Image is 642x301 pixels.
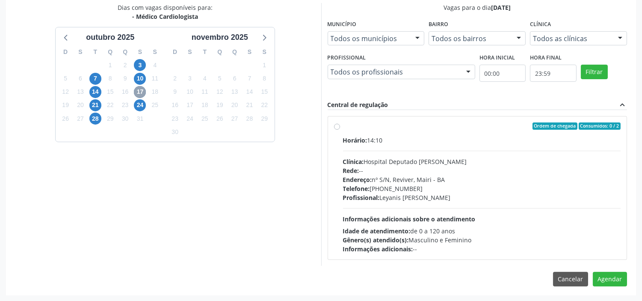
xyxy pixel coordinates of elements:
span: quarta-feira, 26 de novembro de 2025 [214,113,226,125]
span: sábado, 8 de novembro de 2025 [258,73,270,85]
span: domingo, 12 de outubro de 2025 [59,86,71,98]
span: domingo, 23 de novembro de 2025 [169,113,181,125]
span: domingo, 16 de novembro de 2025 [169,99,181,111]
span: sexta-feira, 10 de outubro de 2025 [134,73,146,85]
div: S [183,45,198,59]
span: Rede: [343,167,359,175]
div: Q [103,45,118,59]
span: terça-feira, 11 de novembro de 2025 [199,86,211,98]
span: quarta-feira, 8 de outubro de 2025 [104,73,116,85]
div: nº S/N, Reviver, Mairi - BA [343,175,621,184]
label: Hora final [530,51,562,65]
div: outubro 2025 [83,32,138,43]
div: D [58,45,73,59]
div: Vagas para o dia [328,3,627,12]
span: terça-feira, 14 de outubro de 2025 [89,86,101,98]
span: Endereço: [343,176,372,184]
div: de 0 a 120 anos [343,226,621,235]
div: S [242,45,257,59]
div: T [197,45,212,59]
span: domingo, 26 de outubro de 2025 [59,113,71,125]
span: sexta-feira, 7 de novembro de 2025 [243,73,255,85]
span: sábado, 4 de outubro de 2025 [149,59,161,71]
div: -- [343,166,621,175]
div: 14:10 [343,136,621,145]
span: sexta-feira, 21 de novembro de 2025 [243,99,255,111]
div: - Médico Cardiologista [118,12,213,21]
div: T [88,45,103,59]
span: quarta-feira, 5 de novembro de 2025 [214,73,226,85]
div: Masculino e Feminino [343,235,621,244]
span: sábado, 11 de outubro de 2025 [149,73,161,85]
span: sábado, 22 de novembro de 2025 [258,99,270,111]
span: Todos os bairros [432,34,508,43]
span: Consumidos: 0 / 2 [579,122,621,130]
div: [PHONE_NUMBER] [343,184,621,193]
span: quinta-feira, 30 de outubro de 2025 [119,113,131,125]
div: Dias com vagas disponíveis para: [118,3,213,21]
span: sábado, 18 de outubro de 2025 [149,86,161,98]
span: Clínica: [343,158,364,166]
span: quarta-feira, 19 de novembro de 2025 [214,99,226,111]
span: Todos os profissionais [331,68,458,76]
span: domingo, 19 de outubro de 2025 [59,99,71,111]
span: segunda-feira, 17 de novembro de 2025 [184,99,196,111]
span: segunda-feira, 6 de outubro de 2025 [74,73,86,85]
span: Informações adicionais: [343,245,413,253]
input: Selecione o horário [479,65,526,82]
div: Central de regulação [328,100,388,110]
span: quinta-feira, 20 de novembro de 2025 [229,99,241,111]
span: quarta-feira, 22 de outubro de 2025 [104,99,116,111]
span: segunda-feira, 20 de outubro de 2025 [74,99,86,111]
div: Leyanis [PERSON_NAME] [343,193,621,202]
div: novembro 2025 [188,32,251,43]
span: sábado, 29 de novembro de 2025 [258,113,270,125]
span: segunda-feira, 27 de outubro de 2025 [74,113,86,125]
span: segunda-feira, 3 de novembro de 2025 [184,73,196,85]
i: expand_less [618,100,627,110]
span: sexta-feira, 14 de novembro de 2025 [243,86,255,98]
span: segunda-feira, 10 de novembro de 2025 [184,86,196,98]
span: domingo, 2 de novembro de 2025 [169,73,181,85]
span: domingo, 5 de outubro de 2025 [59,73,71,85]
span: segunda-feira, 24 de novembro de 2025 [184,113,196,125]
label: Hora inicial [479,51,515,65]
span: quinta-feira, 27 de novembro de 2025 [229,113,241,125]
div: -- [343,244,621,253]
span: sexta-feira, 17 de outubro de 2025 [134,86,146,98]
span: quinta-feira, 13 de novembro de 2025 [229,86,241,98]
div: S [73,45,88,59]
span: sexta-feira, 3 de outubro de 2025 [134,59,146,71]
span: sexta-feira, 28 de novembro de 2025 [243,113,255,125]
span: Ordem de chegada [533,122,577,130]
div: S [133,45,148,59]
span: sexta-feira, 24 de outubro de 2025 [134,99,146,111]
span: segunda-feira, 13 de outubro de 2025 [74,86,86,98]
button: Cancelar [553,272,588,286]
span: Idade de atendimento: [343,227,411,235]
span: quarta-feira, 1 de outubro de 2025 [104,59,116,71]
button: Filtrar [581,65,608,79]
span: Gênero(s) atendido(s): [343,236,409,244]
span: Profissional: [343,194,380,202]
span: Todos as clínicas [533,34,609,43]
label: Bairro [429,18,448,31]
div: S [148,45,163,59]
span: terça-feira, 21 de outubro de 2025 [89,99,101,111]
span: quinta-feira, 2 de outubro de 2025 [119,59,131,71]
div: S [257,45,272,59]
span: Informações adicionais sobre o atendimento [343,215,476,223]
span: [DATE] [491,3,511,12]
span: Todos os municípios [331,34,407,43]
span: quinta-feira, 9 de outubro de 2025 [119,73,131,85]
span: quinta-feira, 16 de outubro de 2025 [119,86,131,98]
span: sábado, 15 de novembro de 2025 [258,86,270,98]
span: sexta-feira, 31 de outubro de 2025 [134,113,146,125]
span: domingo, 30 de novembro de 2025 [169,126,181,138]
span: terça-feira, 4 de novembro de 2025 [199,73,211,85]
span: sábado, 25 de outubro de 2025 [149,99,161,111]
div: Q [227,45,242,59]
label: Município [328,18,357,31]
span: terça-feira, 18 de novembro de 2025 [199,99,211,111]
span: quinta-feira, 23 de outubro de 2025 [119,99,131,111]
